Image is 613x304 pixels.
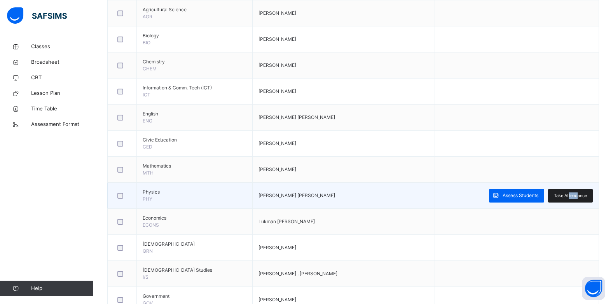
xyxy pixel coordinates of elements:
span: Government [143,293,246,300]
span: Economics [143,215,246,222]
span: Assessment Format [31,121,93,128]
span: QRN [143,248,153,254]
span: ECONS [143,222,159,228]
span: MTH [143,170,154,176]
span: I/S [143,274,148,280]
span: Biology [143,32,246,39]
span: [PERSON_NAME] , [PERSON_NAME] [258,271,337,276]
span: ICT [143,92,150,98]
img: safsims [7,7,67,24]
span: Chemistry [143,58,246,65]
span: PHY [143,196,152,202]
span: [PERSON_NAME] [PERSON_NAME] [258,192,335,198]
span: CBT [31,74,93,82]
span: Information & Comm. Tech (ICT) [143,84,246,91]
span: [PERSON_NAME] [258,166,296,172]
span: [PERSON_NAME] [258,245,296,250]
span: Help [31,285,93,292]
span: Lukman [PERSON_NAME] [258,218,315,224]
span: Mathematics [143,162,246,169]
span: Broadsheet [31,58,93,66]
span: [DEMOGRAPHIC_DATA] [143,241,246,248]
span: [PERSON_NAME] [258,88,296,94]
span: [PERSON_NAME] [258,140,296,146]
span: [PERSON_NAME] [258,297,296,302]
span: CED [143,144,152,150]
span: [PERSON_NAME] [PERSON_NAME] [258,114,335,120]
span: Physics [143,189,246,196]
span: Lesson Plan [31,89,93,97]
span: [DEMOGRAPHIC_DATA] Studies [143,267,246,274]
span: CHEM [143,66,157,72]
button: Open asap [582,277,605,300]
span: [PERSON_NAME] [258,10,296,16]
span: [PERSON_NAME] [258,62,296,68]
span: ENG [143,118,152,124]
span: Time Table [31,105,93,113]
span: Agricultural Science [143,6,246,13]
span: Civic Education [143,136,246,143]
span: BIO [143,40,150,45]
span: Assess Students [503,192,538,199]
span: AGR [143,14,152,19]
span: Classes [31,43,93,51]
span: English [143,110,246,117]
span: [PERSON_NAME] [258,36,296,42]
span: Take Attendance [554,192,587,199]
